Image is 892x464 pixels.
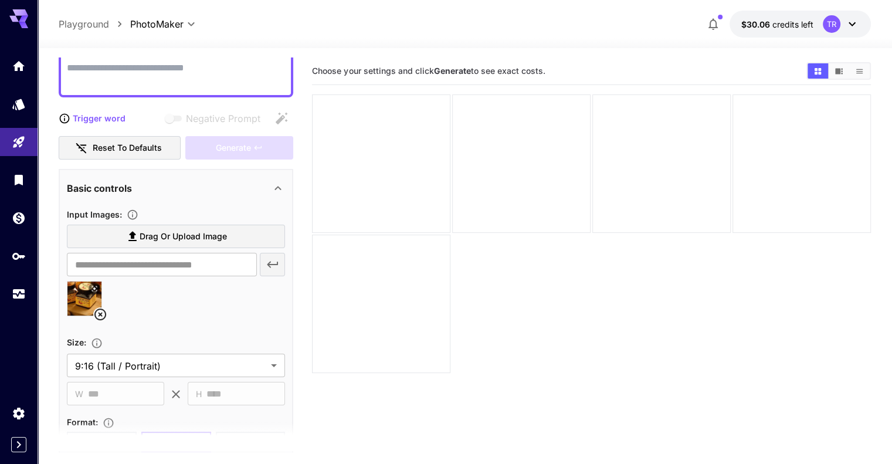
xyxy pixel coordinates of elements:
[806,62,871,80] div: Show media in grid viewShow media in video viewShow media in list view
[67,174,285,202] div: Basic controls
[808,63,828,79] button: Show media in grid view
[140,229,227,244] span: Drag or upload image
[186,111,260,126] span: Negative Prompt
[75,359,266,373] span: 9:16 (Tall / Portrait)
[59,17,109,31] a: Playground
[12,287,26,302] div: Usage
[312,66,545,76] span: Choose your settings and click to see exact costs.
[12,211,26,225] div: Wallet
[130,17,184,31] span: PhotoMaker
[67,337,86,347] span: Size :
[98,417,119,429] button: Choose the file format for the output image.
[162,111,270,126] span: Negative prompts are not compatible with the selected model.
[196,387,202,401] span: H
[12,406,26,421] div: Settings
[73,112,126,124] p: Trigger word
[730,11,871,38] button: $30.05853TR
[12,135,26,150] div: Playground
[433,66,470,76] b: Generate
[59,136,181,160] button: Reset to defaults
[823,15,840,33] div: TR
[11,437,26,452] button: Expand sidebar
[67,181,132,195] p: Basic controls
[75,387,83,401] span: W
[12,59,26,73] div: Home
[829,63,849,79] button: Show media in video view
[741,18,813,31] div: $30.05853
[12,97,26,111] div: Models
[59,107,125,130] button: Trigger word
[86,337,107,349] button: Adjust the dimensions of the generated image by specifying its width and height in pixels, or sel...
[67,209,122,219] span: Input Images :
[67,225,285,249] label: Drag or upload image
[12,249,26,263] div: API Keys
[772,19,813,29] span: credits left
[122,209,143,221] button: Upload a reference image to guide the result. This is needed for Image-to-Image or Inpainting. Su...
[12,172,26,187] div: Library
[67,417,98,427] span: Format :
[741,19,772,29] span: $30.06
[59,17,130,31] nav: breadcrumb
[849,63,870,79] button: Show media in list view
